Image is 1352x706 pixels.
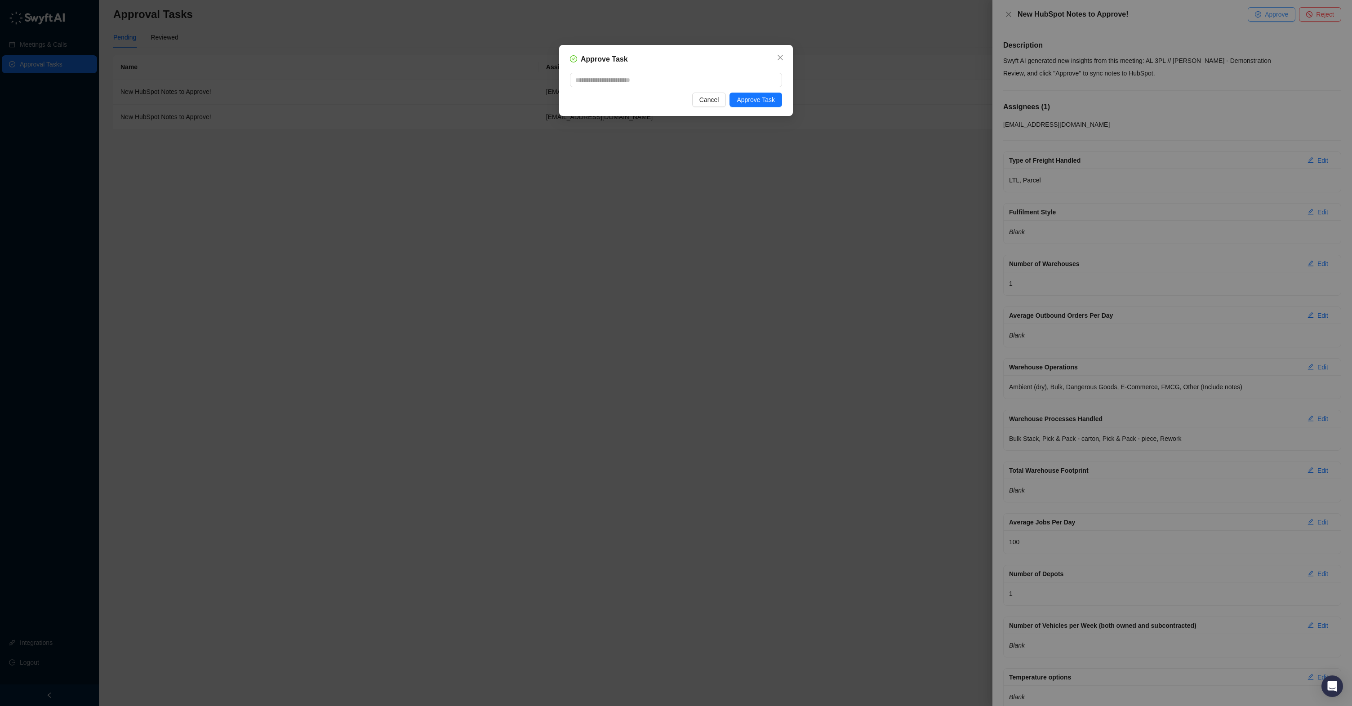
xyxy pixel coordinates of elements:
span: check-circle [570,55,577,62]
button: Cancel [692,93,726,107]
button: Approve Task [729,93,782,107]
h5: Approve Task [581,54,628,65]
span: Cancel [699,95,719,105]
span: Approve Task [737,95,775,105]
span: close [777,54,784,61]
div: Open Intercom Messenger [1321,675,1343,697]
button: Close [773,50,787,65]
